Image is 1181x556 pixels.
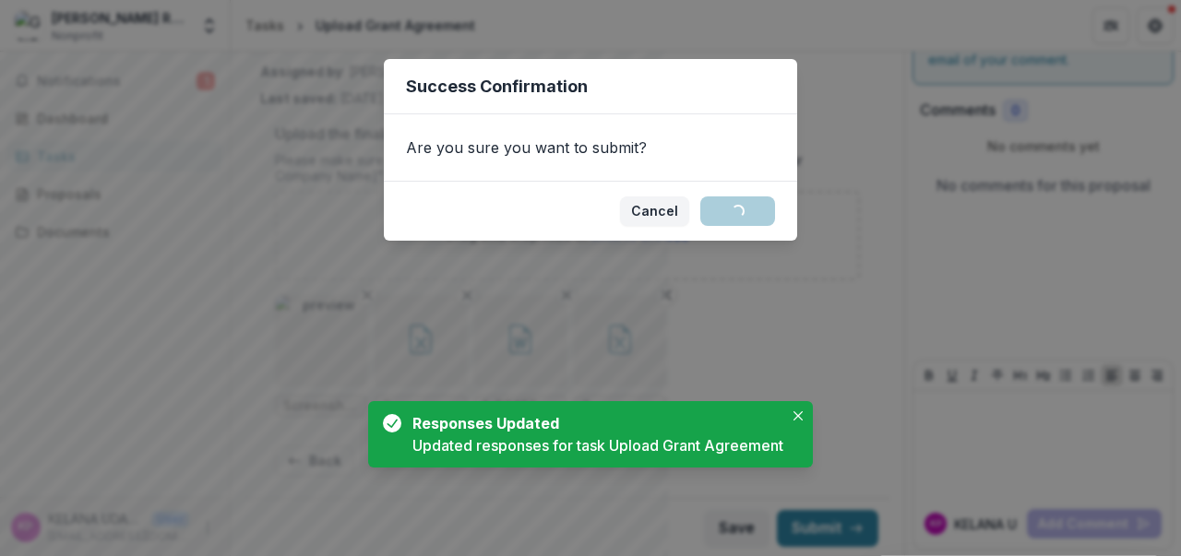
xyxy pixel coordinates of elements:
button: Cancel [620,196,689,226]
header: Success Confirmation [384,59,797,114]
div: Updated responses for task Upload Grant Agreement [412,434,783,456]
div: Are you sure you want to submit? [384,114,797,181]
button: Close [787,405,809,427]
div: Responses Updated [412,412,776,434]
